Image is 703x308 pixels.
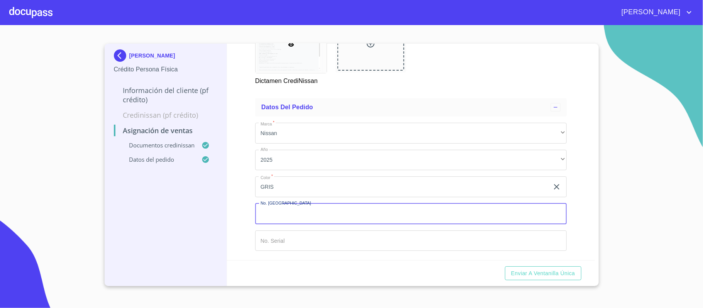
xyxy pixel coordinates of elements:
span: Datos del pedido [261,104,313,110]
p: Credinissan (PF crédito) [114,110,218,120]
button: Enviar a Ventanilla única [505,266,581,281]
p: Datos del pedido [114,156,202,163]
div: Nissan [255,123,567,144]
span: Enviar a Ventanilla única [511,269,575,278]
p: Crédito Persona Física [114,65,218,74]
p: Asignación de Ventas [114,126,218,135]
img: Docupass spot blue [114,49,129,62]
button: account of current user [616,6,694,19]
div: [PERSON_NAME] [114,49,218,65]
p: Documentos CrediNissan [114,141,202,149]
span: [PERSON_NAME] [616,6,684,19]
div: 2025 [255,150,567,171]
p: Dictamen CrediNissan [255,73,326,86]
p: [PERSON_NAME] [129,52,175,59]
p: Información del cliente (PF crédito) [114,86,218,104]
button: clear input [552,182,561,191]
div: Datos del pedido [255,98,567,117]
